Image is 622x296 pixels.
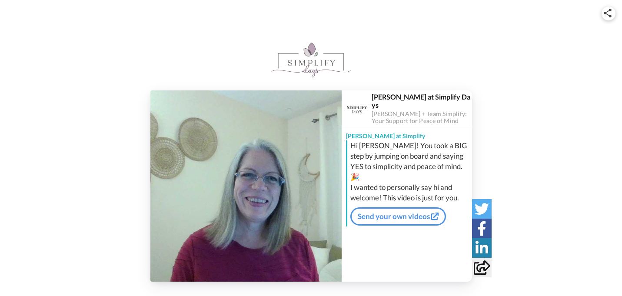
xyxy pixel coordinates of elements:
[604,9,612,17] img: ic_share.svg
[342,127,472,140] div: [PERSON_NAME] at Simplify
[350,207,446,226] a: Send your own videos
[271,43,350,77] img: logo
[372,93,472,109] div: [PERSON_NAME] at Simplify Days
[346,98,367,119] img: Profile Image
[150,90,342,282] img: a3f1fc46-fb7a-4536-871e-d24b5322091a-thumb.jpg
[372,110,472,125] div: [PERSON_NAME] + Team Simplify: Your Support for Peace of Mind
[350,140,470,203] div: Hi [PERSON_NAME]! You took a BIG step by jumping on board and saying YES to simplicity and peace ...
